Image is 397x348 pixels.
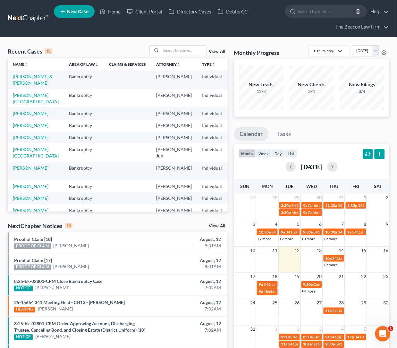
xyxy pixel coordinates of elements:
span: 9:30a [303,230,313,234]
span: Meeting of Creditors for [PERSON_NAME] [292,210,363,215]
td: NYNB [227,180,258,192]
div: August, 12 [156,321,221,327]
i: unfold_more [24,63,28,67]
a: +2 more [257,236,271,241]
span: 2 [385,194,389,201]
td: Individual [197,120,227,132]
div: August, 12 [156,278,221,285]
td: AZB [227,120,258,132]
span: 341(a) meeting for [PERSON_NAME] [314,230,376,234]
a: [PERSON_NAME] [35,285,71,291]
td: Individual [197,204,227,223]
span: 9a [281,230,285,234]
div: August, 12 [156,236,221,242]
a: +2 more [280,236,294,241]
span: 341(a) meeting for [PERSON_NAME] [314,335,376,340]
a: +3 more [302,236,316,241]
a: Home [97,6,124,17]
span: 27 [249,194,256,201]
a: [PERSON_NAME] [38,306,73,312]
button: month [239,149,256,158]
span: 4 [341,326,345,333]
a: Help [367,6,389,17]
div: August, 12 [156,257,221,264]
span: 23 [383,273,389,281]
span: 341(a) meeting for [PERSON_NAME] [333,256,394,261]
a: [PERSON_NAME] [13,165,48,171]
a: Tasks [272,127,297,141]
td: [PERSON_NAME] Jun [151,204,197,223]
div: PROOF OF CLAIM [14,243,51,249]
span: 9:30a [281,335,291,340]
span: 31 [338,194,345,201]
span: 31 [249,326,256,333]
span: 341(a) meeting for [PERSON_NAME] [292,203,354,208]
span: 9:30a [325,342,335,347]
a: Directory Cases [165,6,215,17]
span: Meeting of Creditors for [PERSON_NAME] [264,289,335,294]
div: Recent Cases [8,47,52,55]
span: 11:30a [325,203,337,208]
td: MDB [227,143,258,162]
span: 9a [325,335,330,340]
span: 10:30a [325,230,337,234]
i: unfold_more [212,63,215,67]
span: 28 [272,194,278,201]
span: 12p [348,335,354,340]
span: 341(a) meeting for [PERSON_NAME] [264,282,325,287]
span: 11a [281,342,288,347]
span: 24 [249,299,256,307]
span: 6 [319,220,323,228]
div: 7:02AM [156,306,221,312]
span: 10 [249,247,256,254]
span: 28 [338,299,345,307]
div: 7:02AM [156,285,221,291]
span: 11 [272,247,278,254]
a: Client Portal [124,6,165,17]
span: Mon [262,183,273,189]
a: 8:25-bk-02801-CPM Order Approving Account, Discharging Trustee, Canceling Bond, and Closing Estat... [14,321,145,333]
span: 341(a) meeting for [PERSON_NAME] & [PERSON_NAME] [288,342,384,347]
span: 17 [249,273,256,281]
a: Proof of Claim [17] [14,258,52,263]
span: 3:30p [281,210,291,215]
a: [PERSON_NAME] & [PERSON_NAME] [13,74,53,86]
a: Proof of Claim [18] [14,236,52,242]
span: 10:30a [259,230,271,234]
td: Individual [197,192,227,204]
td: Individual [197,132,227,143]
span: 19 [294,273,300,281]
span: 16 [383,247,389,254]
a: 25-15654 341 Meeting Held - CH13 - [PERSON_NAME] [14,300,125,305]
a: Area of Lawunfold_more [69,62,99,67]
td: CAEB [227,132,258,143]
td: Individual [197,180,227,192]
td: Bankruptcy [64,71,104,89]
td: Bankruptcy [64,132,104,143]
span: Fri [353,183,359,189]
a: +4 more [302,289,316,294]
td: [PERSON_NAME] [151,71,197,89]
span: 13 [316,247,323,254]
td: Bankruptcy [64,107,104,119]
td: [PERSON_NAME] [151,107,197,119]
td: [PERSON_NAME] [151,89,197,107]
span: 6 [385,326,389,333]
a: [PERSON_NAME] [54,242,89,249]
span: 9a [303,203,308,208]
span: 3 [252,220,256,228]
a: View All [209,49,225,54]
a: [PERSON_NAME] [35,334,71,340]
span: 12 [294,247,300,254]
a: [PERSON_NAME] [54,264,89,270]
td: Bankruptcy [64,143,104,162]
span: Thu [329,183,339,189]
span: Meeting for [PERSON_NAME] [310,342,361,347]
div: 3/4 [289,88,334,95]
span: 26 [294,299,300,307]
span: 21 [338,273,345,281]
div: NOTICE [14,286,33,292]
span: Sun [241,183,250,189]
span: 2 [297,326,300,333]
span: 5 [363,326,367,333]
